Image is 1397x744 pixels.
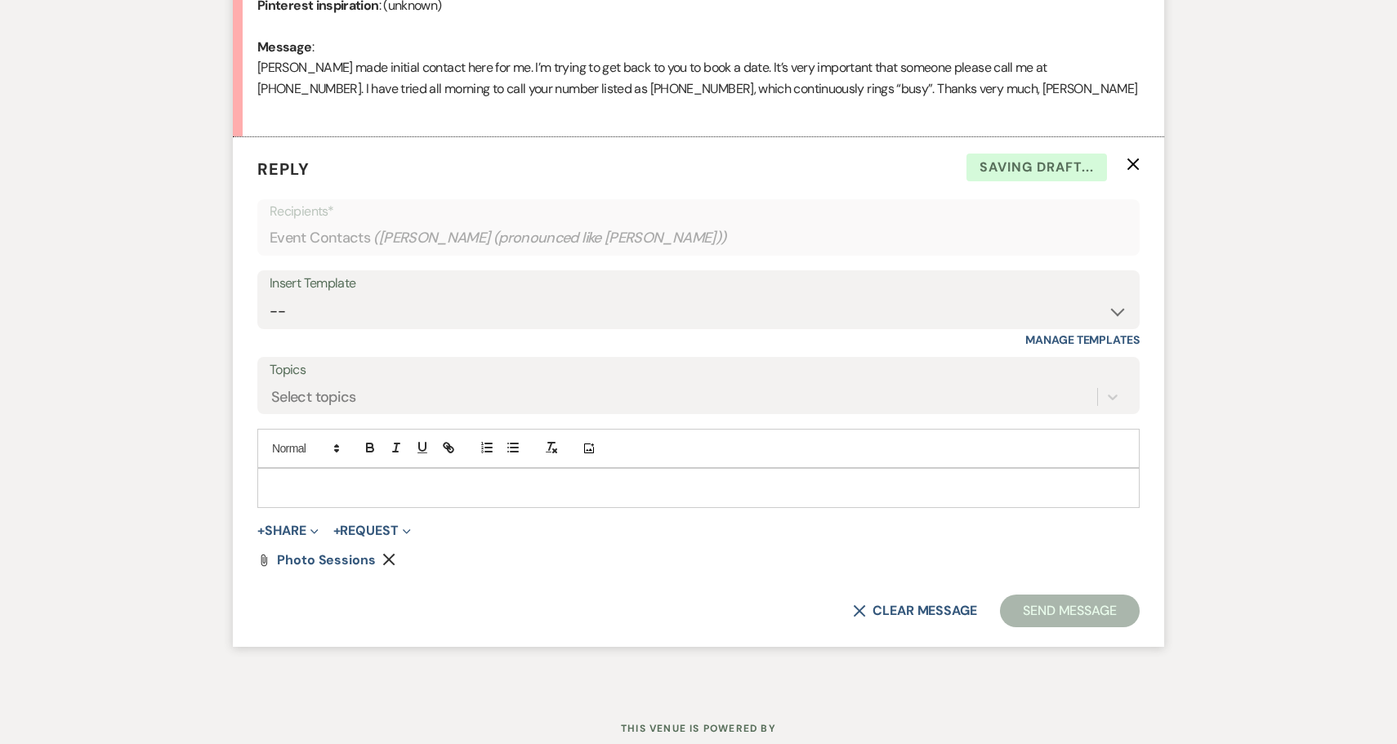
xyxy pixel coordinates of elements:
button: Request [333,524,411,537]
button: Send Message [1000,595,1140,627]
span: ( [PERSON_NAME] (pronounced like [PERSON_NAME]) ) [373,227,727,249]
button: Clear message [853,604,977,617]
p: Recipients* [270,201,1127,222]
span: + [333,524,341,537]
span: Saving draft... [966,154,1107,181]
span: Photo Sessions [277,551,376,568]
label: Topics [270,359,1127,382]
div: Select topics [271,386,356,408]
button: Share [257,524,319,537]
a: Manage Templates [1025,332,1140,347]
div: Insert Template [270,272,1127,296]
span: Reply [257,158,310,180]
a: Photo Sessions [277,554,376,567]
span: + [257,524,265,537]
div: Event Contacts [270,222,1127,254]
b: Message [257,38,312,56]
